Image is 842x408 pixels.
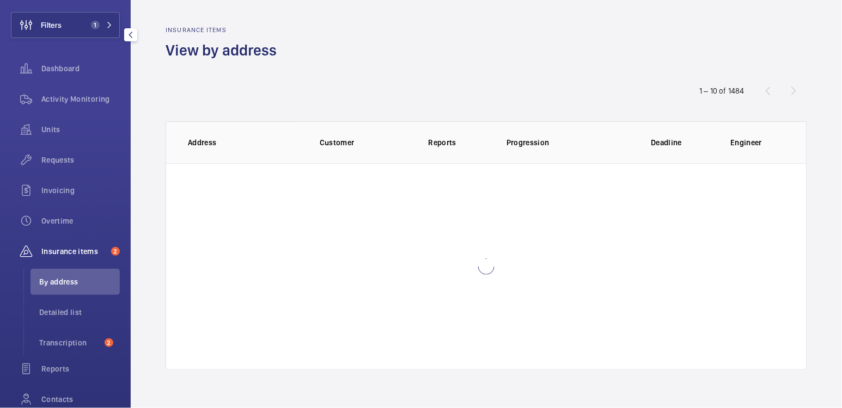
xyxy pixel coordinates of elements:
[41,246,107,257] span: Insurance items
[166,26,283,34] h2: Insurance items
[188,137,302,148] p: Address
[166,40,283,60] h1: View by address
[41,185,120,196] span: Invoicing
[699,85,745,96] div: 1 – 10 of 1484
[41,363,120,374] span: Reports
[39,276,120,287] span: By address
[39,307,120,318] span: Detailed list
[627,137,706,148] p: Deadline
[41,124,120,135] span: Units
[41,20,62,30] span: Filters
[91,21,100,29] span: 1
[731,137,785,148] p: Engineer
[105,338,113,347] span: 2
[11,12,120,38] button: Filters1
[41,215,120,226] span: Overtime
[41,94,120,104] span: Activity Monitoring
[41,154,120,165] span: Requests
[39,337,100,348] span: Transcription
[41,394,120,405] span: Contacts
[111,247,120,256] span: 2
[41,63,120,74] span: Dashboard
[320,137,396,148] p: Customer
[507,137,620,148] p: Progression
[404,137,482,148] p: Reports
